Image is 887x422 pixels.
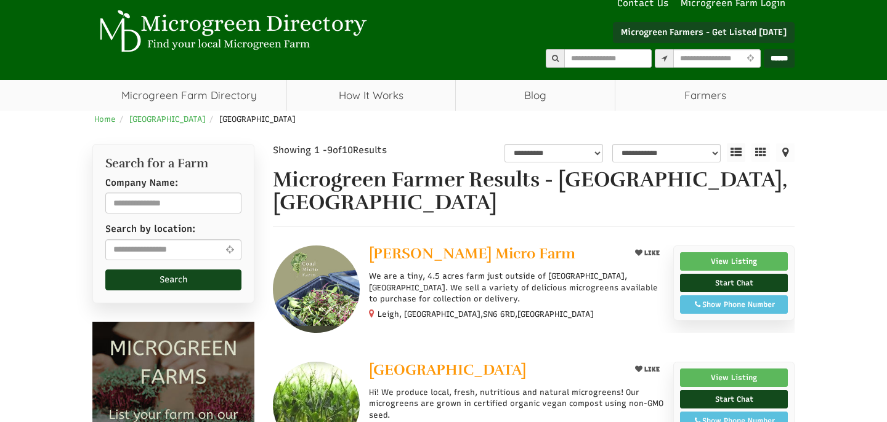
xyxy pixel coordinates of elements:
span: LIKE [642,249,660,257]
div: Show Phone Number [687,299,781,310]
span: 9 [327,145,333,156]
a: Home [94,114,116,124]
span: [GEOGRAPHIC_DATA] [517,309,594,320]
span: [GEOGRAPHIC_DATA] [219,114,296,124]
a: Blog [456,80,615,111]
span: SN6 6RD [483,309,515,320]
img: Microgreen Directory [92,10,370,53]
a: [GEOGRAPHIC_DATA] [369,362,621,381]
span: [PERSON_NAME] Micro Farm [369,244,575,263]
img: Coad Micro Farm [273,245,360,332]
label: Search by location: [105,223,195,236]
button: LIKE [631,362,664,377]
span: 10 [342,145,353,156]
button: LIKE [631,245,664,261]
a: View Listing [680,368,788,387]
button: Search [105,269,241,290]
h2: Search for a Farm [105,157,241,170]
a: View Listing [680,252,788,271]
p: Hi! We produce local, fresh, nutritious and natural microgreens! Our microgreens are grown in cer... [369,387,664,421]
a: Microgreen Farm Directory [92,80,286,111]
span: [GEOGRAPHIC_DATA] [369,360,526,379]
a: [GEOGRAPHIC_DATA] [129,114,206,124]
a: Start Chat [680,274,788,292]
span: Farmers [615,80,795,111]
i: Use Current Location [223,245,237,254]
small: Leigh, [GEOGRAPHIC_DATA], , [378,309,594,319]
label: Company Name: [105,177,178,189]
span: LIKE [642,365,660,373]
a: How It Works [287,80,455,111]
a: [PERSON_NAME] Micro Farm [369,245,621,265]
a: Start Chat [680,390,788,408]
select: sortbox-1 [612,144,721,162]
p: We are a tiny, 4.5 acres farm just outside of [GEOGRAPHIC_DATA], [GEOGRAPHIC_DATA]. We sell a var... [369,271,664,305]
h1: Microgreen Farmer Results - [GEOGRAPHIC_DATA], [GEOGRAPHIC_DATA] [273,169,795,215]
a: Microgreen Farmers - Get Listed [DATE] [613,22,795,43]
div: Showing 1 - of Results [273,144,447,157]
select: overall_rating_filter-1 [504,144,604,162]
i: Use Current Location [743,55,756,63]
